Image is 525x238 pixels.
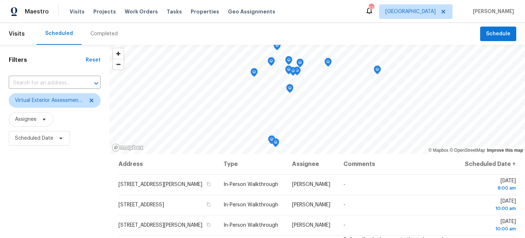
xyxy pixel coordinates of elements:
[15,97,84,104] span: Virtual Exterior Assessment + 2
[113,48,124,59] button: Zoom in
[268,57,275,68] div: Map marker
[369,4,374,12] div: 52
[9,56,86,64] h1: Filters
[428,148,448,153] a: Mapbox
[223,202,278,207] span: In-Person Walkthrough
[273,41,281,53] div: Map marker
[486,29,510,39] span: Schedule
[223,223,278,228] span: In-Person Walkthrough
[268,135,275,147] div: Map marker
[205,201,212,208] button: Copy Address
[292,202,330,207] span: [PERSON_NAME]
[470,8,514,15] span: [PERSON_NAME]
[118,182,202,187] span: [STREET_ADDRESS][PERSON_NAME]
[289,67,297,78] div: Map marker
[285,66,292,77] div: Map marker
[463,219,516,233] span: [DATE]
[223,182,278,187] span: In-Person Walkthrough
[9,78,80,89] input: Search for an address...
[15,135,53,142] span: Scheduled Date
[205,181,212,187] button: Copy Address
[292,223,330,228] span: [PERSON_NAME]
[45,30,73,37] div: Scheduled
[343,202,345,207] span: -
[480,27,516,41] button: Schedule
[324,58,332,69] div: Map marker
[218,154,286,174] th: Type
[343,223,345,228] span: -
[457,154,516,174] th: Scheduled Date ↑
[228,8,275,15] span: Geo Assignments
[285,56,292,67] div: Map marker
[286,154,338,174] th: Assignee
[450,148,485,153] a: OpenStreetMap
[25,8,49,15] span: Maestro
[463,225,516,233] div: 10:00 am
[9,26,25,42] span: Visits
[338,154,457,174] th: Comments
[118,154,218,174] th: Address
[296,59,304,70] div: Map marker
[191,8,219,15] span: Properties
[385,8,436,15] span: [GEOGRAPHIC_DATA]
[374,66,381,77] div: Map marker
[205,222,212,228] button: Copy Address
[125,8,158,15] span: Work Orders
[463,185,516,192] div: 8:00 am
[118,223,202,228] span: [STREET_ADDRESS][PERSON_NAME]
[167,9,182,14] span: Tasks
[118,202,164,207] span: [STREET_ADDRESS]
[86,56,101,64] div: Reset
[293,67,301,78] div: Map marker
[487,148,523,153] a: Improve this map
[463,199,516,212] span: [DATE]
[286,84,293,95] div: Map marker
[463,205,516,212] div: 10:00 am
[292,182,330,187] span: [PERSON_NAME]
[93,8,116,15] span: Projects
[109,45,525,154] canvas: Map
[113,59,124,70] button: Zoom out
[90,30,118,37] div: Completed
[250,68,258,79] div: Map marker
[463,178,516,192] span: [DATE]
[272,138,279,150] div: Map marker
[91,78,101,88] button: Open
[112,143,144,152] a: Mapbox homepage
[343,182,345,187] span: -
[15,116,36,123] span: Assignee
[70,8,85,15] span: Visits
